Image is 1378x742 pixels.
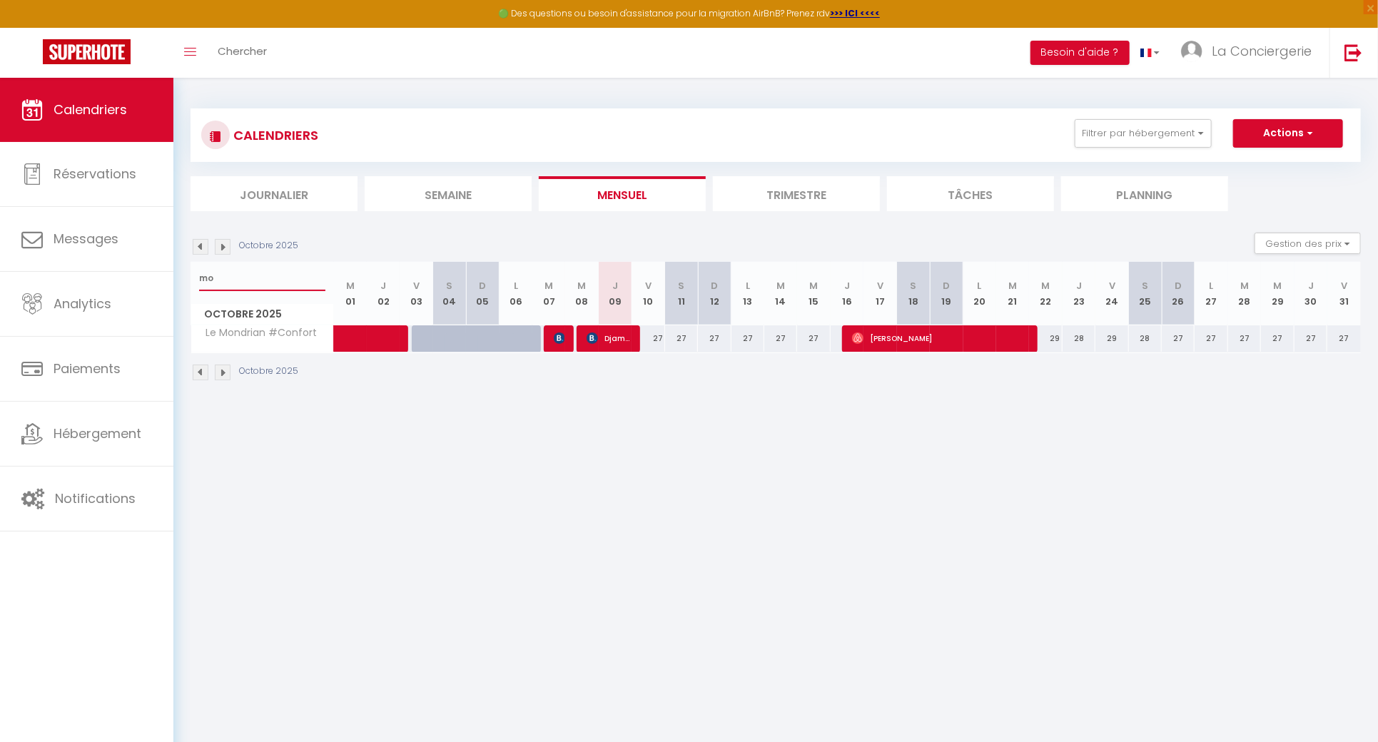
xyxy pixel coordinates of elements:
[532,262,565,325] th: 07
[1095,262,1128,325] th: 24
[1240,279,1249,293] abbr: M
[1029,262,1062,325] th: 22
[665,325,698,352] div: 27
[731,325,764,352] div: 27
[578,279,587,293] abbr: M
[1233,119,1343,148] button: Actions
[199,265,325,291] input: Rechercher un logement...
[1181,41,1202,62] img: ...
[514,279,518,293] abbr: L
[479,279,486,293] abbr: D
[191,176,358,211] li: Journalier
[1095,325,1128,352] div: 29
[1195,325,1227,352] div: 27
[365,176,532,211] li: Semaine
[978,279,982,293] abbr: L
[764,325,797,352] div: 27
[54,230,118,248] span: Messages
[776,279,785,293] abbr: M
[612,279,618,293] abbr: J
[554,325,564,352] span: [PERSON_NAME]
[1061,176,1228,211] li: Planning
[1008,279,1017,293] abbr: M
[665,262,698,325] th: 11
[1295,262,1327,325] th: 30
[191,304,333,325] span: Octobre 2025
[830,7,880,19] a: >>> ICI <<<<
[1029,325,1062,352] div: 29
[54,295,111,312] span: Analytics
[877,279,883,293] abbr: V
[239,365,298,378] p: Octobre 2025
[599,262,632,325] th: 09
[565,262,598,325] th: 08
[1261,325,1294,352] div: 27
[218,44,267,59] span: Chercher
[910,279,916,293] abbr: S
[963,262,996,325] th: 20
[413,279,420,293] abbr: V
[1129,262,1162,325] th: 25
[844,279,850,293] abbr: J
[54,360,121,377] span: Paiements
[54,425,141,442] span: Hébergement
[207,28,278,78] a: Chercher
[996,262,1029,325] th: 21
[852,325,1027,352] span: [PERSON_NAME]
[831,262,863,325] th: 16
[1327,325,1361,352] div: 27
[1129,325,1162,352] div: 28
[731,262,764,325] th: 13
[711,279,718,293] abbr: D
[539,176,706,211] li: Mensuel
[1295,325,1327,352] div: 27
[587,325,630,352] span: Djamal Drider
[1142,279,1148,293] abbr: S
[1212,42,1312,60] span: La Conciergerie
[764,262,797,325] th: 14
[645,279,652,293] abbr: V
[1170,28,1329,78] a: ... La Conciergerie
[1030,41,1130,65] button: Besoin d'aide ?
[1109,279,1115,293] abbr: V
[544,279,553,293] abbr: M
[1255,233,1361,254] button: Gestion des prix
[500,262,532,325] th: 06
[1162,262,1195,325] th: 26
[380,279,386,293] abbr: J
[1076,279,1082,293] abbr: J
[678,279,684,293] abbr: S
[797,325,830,352] div: 27
[346,279,355,293] abbr: M
[230,119,318,151] h3: CALENDRIERS
[334,262,367,325] th: 01
[433,262,466,325] th: 04
[797,262,830,325] th: 15
[632,325,664,352] div: 27
[1327,262,1361,325] th: 31
[1042,279,1050,293] abbr: M
[1274,279,1282,293] abbr: M
[1175,279,1182,293] abbr: D
[746,279,750,293] abbr: L
[55,489,136,507] span: Notifications
[1344,44,1362,61] img: logout
[713,176,880,211] li: Trimestre
[632,262,664,325] th: 10
[239,239,298,253] p: Octobre 2025
[400,262,432,325] th: 03
[698,325,731,352] div: 27
[930,262,963,325] th: 19
[1228,325,1261,352] div: 27
[1075,119,1212,148] button: Filtrer par hébergement
[897,262,930,325] th: 18
[810,279,819,293] abbr: M
[1162,325,1195,352] div: 27
[367,262,400,325] th: 02
[863,262,896,325] th: 17
[943,279,950,293] abbr: D
[1063,325,1095,352] div: 28
[887,176,1054,211] li: Tâches
[466,262,499,325] th: 05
